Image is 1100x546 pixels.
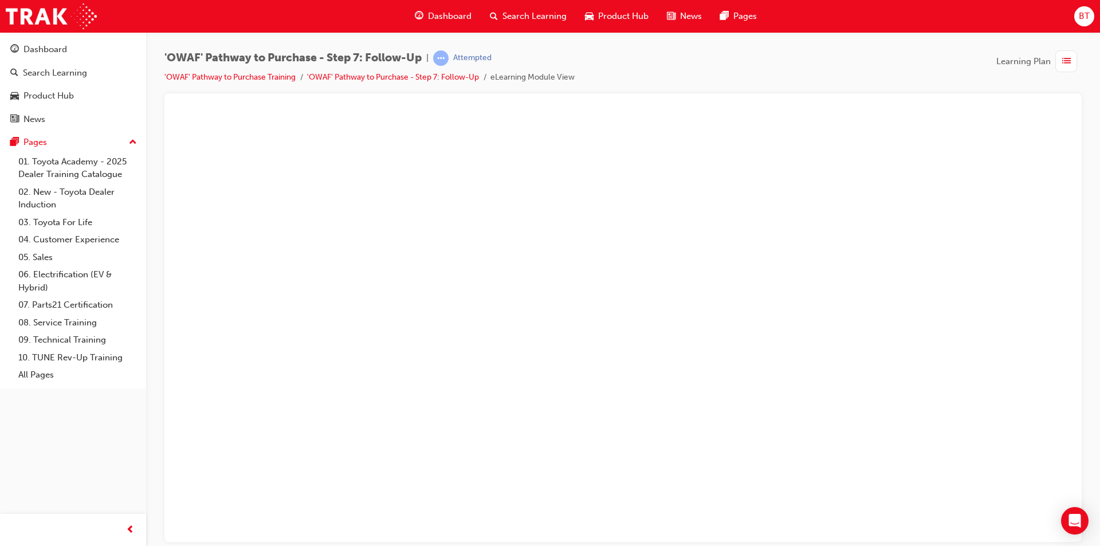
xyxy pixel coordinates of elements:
span: BT [1079,10,1090,23]
a: 'OWAF' Pathway to Purchase - Step 7: Follow-Up [307,72,479,82]
a: 08. Service Training [14,314,142,332]
button: Pages [5,132,142,153]
li: eLearning Module View [490,71,575,84]
img: Trak [6,3,97,29]
a: 09. Technical Training [14,331,142,349]
span: search-icon [10,68,18,78]
div: Product Hub [23,89,74,103]
div: Search Learning [23,66,87,80]
a: Dashboard [5,39,142,60]
a: 01. Toyota Academy - 2025 Dealer Training Catalogue [14,153,142,183]
button: BT [1074,6,1094,26]
a: Product Hub [5,85,142,107]
a: pages-iconPages [711,5,766,28]
a: 'OWAF' Pathway to Purchase Training [164,72,296,82]
a: 05. Sales [14,249,142,266]
span: | [426,52,429,65]
div: Open Intercom Messenger [1061,507,1089,535]
a: search-iconSearch Learning [481,5,576,28]
span: Learning Plan [996,55,1051,68]
span: car-icon [10,91,19,101]
div: Pages [23,136,47,149]
span: pages-icon [720,9,729,23]
a: 03. Toyota For Life [14,214,142,231]
a: 10. TUNE Rev-Up Training [14,349,142,367]
span: Product Hub [598,10,649,23]
span: pages-icon [10,138,19,148]
a: news-iconNews [658,5,711,28]
a: 04. Customer Experience [14,231,142,249]
a: Search Learning [5,62,142,84]
span: guage-icon [415,9,423,23]
button: DashboardSearch LearningProduct HubNews [5,37,142,132]
span: search-icon [490,9,498,23]
button: Learning Plan [996,50,1082,72]
span: Pages [733,10,757,23]
a: guage-iconDashboard [406,5,481,28]
span: News [680,10,702,23]
span: guage-icon [10,45,19,55]
span: prev-icon [126,523,135,537]
a: All Pages [14,366,142,384]
a: 06. Electrification (EV & Hybrid) [14,266,142,296]
a: 07. Parts21 Certification [14,296,142,314]
a: News [5,109,142,130]
span: news-icon [667,9,675,23]
div: News [23,113,45,126]
span: news-icon [10,115,19,125]
span: 'OWAF' Pathway to Purchase - Step 7: Follow-Up [164,52,422,65]
a: car-iconProduct Hub [576,5,658,28]
a: 02. New - Toyota Dealer Induction [14,183,142,214]
span: Search Learning [502,10,567,23]
div: Dashboard [23,43,67,56]
span: car-icon [585,9,594,23]
span: Dashboard [428,10,472,23]
span: learningRecordVerb_ATTEMPT-icon [433,50,449,66]
span: list-icon [1062,54,1071,69]
span: up-icon [129,135,137,150]
div: Attempted [453,53,492,64]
